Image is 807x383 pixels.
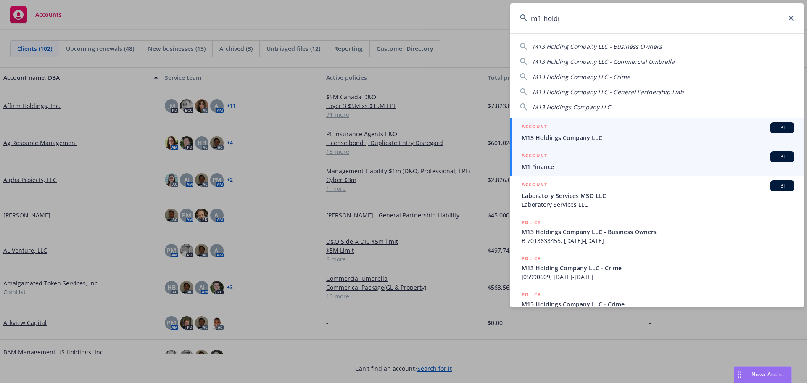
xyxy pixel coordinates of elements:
[522,227,794,236] span: M13 Holdings Company LLC - Business Owners
[510,250,804,286] a: POLICYM13 Holding Company LLC - CrimeJ05990609, [DATE]-[DATE]
[522,264,794,272] span: M13 Holding Company LLC - Crime
[510,286,804,322] a: POLICYM13 Holdings Company LLC - Crime
[510,214,804,250] a: POLICYM13 Holdings Company LLC - Business OwnersB 7013633455, [DATE]-[DATE]
[522,254,541,263] h5: POLICY
[533,42,662,50] span: M13 Holding Company LLC - Business Owners
[522,151,547,161] h5: ACCOUNT
[522,291,541,299] h5: POLICY
[533,103,611,111] span: M13 Holdings Company LLC
[510,176,804,214] a: ACCOUNTBILaboratory Services MSO LLCLaboratory Services LLC
[774,153,791,161] span: BI
[774,182,791,190] span: BI
[734,366,792,383] button: Nova Assist
[533,88,684,96] span: M13 Holding Company LLC - General Partnership Liab
[522,122,547,132] h5: ACCOUNT
[522,272,794,281] span: J05990609, [DATE]-[DATE]
[533,58,675,66] span: M13 Holding Company LLC - Commercial Umbrella
[533,73,630,81] span: M13 Holding Company LLC - Crime
[522,191,794,200] span: Laboratory Services MSO LLC
[734,367,745,383] div: Drag to move
[522,180,547,190] h5: ACCOUNT
[522,200,794,209] span: Laboratory Services LLC
[774,124,791,132] span: BI
[752,371,785,378] span: Nova Assist
[522,236,794,245] span: B 7013633455, [DATE]-[DATE]
[522,133,794,142] span: M13 Holdings Company LLC
[510,118,804,147] a: ACCOUNTBIM13 Holdings Company LLC
[510,147,804,176] a: ACCOUNTBIM1 Finance
[522,300,794,309] span: M13 Holdings Company LLC - Crime
[522,218,541,227] h5: POLICY
[522,162,794,171] span: M1 Finance
[510,3,804,33] input: Search...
